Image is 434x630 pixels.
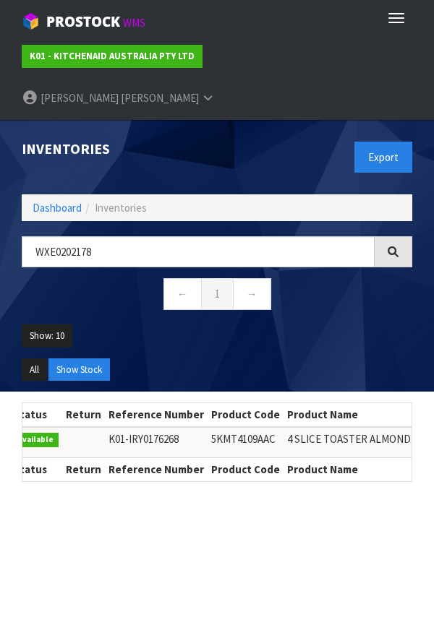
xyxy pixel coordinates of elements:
a: Dashboard [33,201,82,215]
span: [PERSON_NAME] [121,91,199,105]
a: ← [163,278,202,309]
input: Search inventories [22,236,375,267]
a: K01 - KITCHENAID AUSTRALIA PTY LTD [22,45,203,68]
a: 1 [201,278,234,309]
span: Available [13,433,59,447]
small: WMS [123,16,145,30]
th: Product Code [208,458,284,481]
a: → [233,278,271,309]
th: Reference Number [105,403,208,426]
button: Export [354,142,412,173]
button: All [22,358,47,381]
th: Status [9,403,62,426]
th: Return [62,403,105,426]
nav: Page navigation [22,278,412,314]
td: K01-IRY0176268 [105,427,208,458]
th: Product Code [208,403,284,426]
button: Show: 10 [22,324,72,348]
span: Inventories [95,201,147,215]
h1: Inventories [22,142,206,157]
button: Show Stock [48,358,110,381]
span: [PERSON_NAME] [41,91,119,105]
img: cube-alt.png [22,12,40,30]
span: ProStock [46,12,120,31]
strong: K01 - KITCHENAID AUSTRALIA PTY LTD [30,50,195,62]
th: Reference Number [105,458,208,481]
th: Return [62,458,105,481]
td: 5KMT4109AAC [208,427,284,458]
th: Status [9,458,62,481]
